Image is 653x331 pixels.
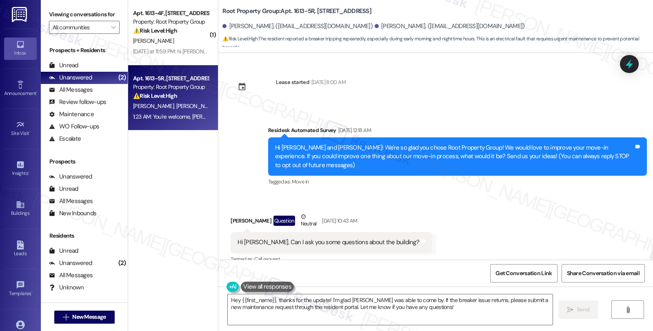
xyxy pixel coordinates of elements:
div: (2) [116,257,128,269]
div: Apt. 1613-5R, [STREET_ADDRESS] [133,74,209,83]
div: Unanswered [49,259,92,267]
span: • [28,169,29,175]
textarea: Hey {{first_name}}, thanks for the update! I'm glad [PERSON_NAME] was able to come by. If the bre... [228,294,553,325]
div: [DATE] 10:43 AM [320,216,357,225]
div: [DATE] at 11:59 PM: hi [PERSON_NAME] could you help me with a electricity question? i got somethi... [133,48,550,55]
div: Prospects + Residents [41,46,128,55]
button: Get Conversation Link [490,264,557,282]
a: Leads [4,238,37,260]
div: Tagged as: [231,253,432,265]
div: Unread [49,247,78,255]
div: All Messages [49,271,93,280]
div: [PERSON_NAME]. ([EMAIL_ADDRESS][DOMAIN_NAME]) [222,22,373,31]
a: Buildings [4,198,37,220]
i:  [111,24,115,31]
i:  [625,307,631,313]
div: Unanswered [49,73,92,82]
a: Insights • [4,158,37,180]
span: • [36,89,38,95]
div: Prospects [41,157,128,166]
div: All Messages [49,197,93,205]
div: Hi [PERSON_NAME]. Can I ask you some questions about the building? [238,238,419,247]
div: Hi [PERSON_NAME] and [PERSON_NAME]! We're so glad you chose Root Property Group! We would love to... [275,143,634,170]
div: [DATE] 12:18 AM [336,126,371,135]
div: New Inbounds [49,209,96,218]
div: Unknown [49,283,84,292]
img: ResiDesk Logo [12,7,29,22]
div: [DATE] 8:00 AM [309,78,346,86]
div: Unread [49,61,78,70]
div: Question [273,216,295,226]
span: • [31,289,33,295]
div: Escalate [49,135,81,143]
div: Property: Root Property Group [133,18,209,26]
div: Maintenance [49,110,94,119]
div: [PERSON_NAME] [231,212,432,232]
button: Send [559,300,598,319]
span: Move in [292,178,309,185]
div: Property: Root Property Group [133,83,209,91]
span: : The resident reported a breaker tripping repeatedly, especially during early morning and nightt... [222,35,653,52]
button: New Message [54,311,115,324]
span: Send [577,305,589,314]
div: Unanswered [49,172,92,181]
div: Unread [49,185,78,193]
label: Viewing conversations for [49,8,120,21]
span: [PERSON_NAME] [176,102,217,110]
div: [PERSON_NAME]. ([EMAIL_ADDRESS][DOMAIN_NAME]) [375,22,525,31]
strong: ⚠️ Risk Level: High [222,35,258,42]
i:  [567,307,573,313]
i:  [63,314,69,320]
a: Inbox [4,38,37,60]
a: Site Visit • [4,118,37,140]
strong: ⚠️ Risk Level: High [133,92,177,99]
button: Share Conversation via email [562,264,645,282]
strong: ⚠️ Risk Level: High [133,27,177,34]
div: Residesk Automated Survey [268,126,647,137]
div: WO Follow-ups [49,122,99,131]
span: Get Conversation Link [495,269,552,278]
span: Share Conversation via email [567,269,640,278]
span: New Message [72,313,106,321]
span: [PERSON_NAME] [133,102,176,110]
span: • [29,129,31,135]
input: All communities [53,21,107,34]
div: Residents [41,232,128,240]
div: Review follow-ups [49,98,106,106]
div: (2) [116,71,128,84]
span: [PERSON_NAME] [133,37,174,44]
b: Root Property Group: Apt. 1613-5R, [STREET_ADDRESS] [222,7,371,15]
div: Tagged as: [268,176,647,188]
div: Neutral [299,212,318,229]
div: All Messages [49,86,93,94]
div: Apt. 1613-4F, [STREET_ADDRESS] [133,9,209,18]
a: Templates • [4,278,37,300]
span: Call request [254,256,280,263]
div: Lease started [276,78,309,86]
